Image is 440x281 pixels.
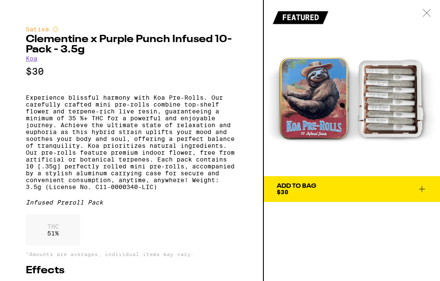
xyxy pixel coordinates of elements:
div: Sativa [26,26,237,33]
img: sativaColor.svg [52,26,59,33]
p: $30 [26,66,237,77]
div: Infused Preroll Pack [26,199,237,206]
p: *Amounts are averages, individual items may vary. [26,251,237,257]
p: Experience blissful harmony with Koa Pre-Rolls. Our carefully crafted mini pre-rolls combine top-... [26,94,237,190]
span: $30 [277,189,288,195]
div: Add To Bag [277,183,316,189]
span: Help [21,6,38,14]
h2: Clementine x Purple Punch Infused 10-Pack - 3.5g [26,34,237,55]
p: THC [47,223,59,230]
div: 51 % [26,214,80,245]
a: Koa [26,55,37,62]
h2: Effects [26,266,237,276]
button: Add To Bag$30 [264,176,440,202]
